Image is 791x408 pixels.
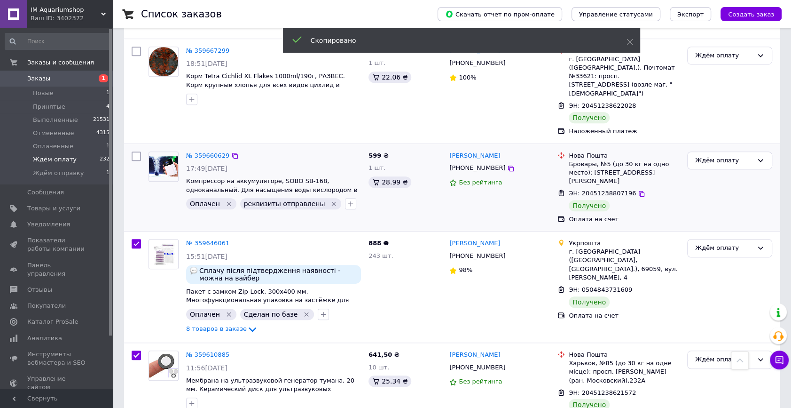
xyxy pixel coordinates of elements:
span: Без рейтинга [459,378,502,385]
span: 18:51[DATE] [186,60,227,67]
button: Создать заказ [721,7,782,21]
span: Без рейтинга [459,179,502,186]
span: Отзывы [27,286,52,294]
span: Оплачен [190,200,220,208]
span: [PHONE_NUMBER] [449,59,505,66]
div: Ждём оплату [695,355,753,365]
img: :speech_balloon: [190,267,197,274]
span: Сделан по базе [244,311,298,318]
div: Ждём оплату [695,243,753,253]
h1: Список заказов [141,8,222,20]
span: ЭН: 20451238807196 [569,190,636,197]
span: Создать заказ [728,11,774,18]
span: Уведомления [27,220,70,229]
span: Показатели работы компании [27,236,87,253]
a: Фото товару [149,47,179,77]
img: Фото товару [149,47,178,76]
div: Наложенный платеж [569,127,680,136]
span: ЭН: 0504843731609 [569,286,632,293]
span: 8 товаров в заказе [186,326,247,333]
div: Нова Пошта [569,152,680,160]
div: 25.34 ₴ [368,376,411,387]
span: Управление статусами [579,11,653,18]
span: Панель управления [27,261,87,278]
a: Пакет с замком Zip-Lock, 300х400 мм. Многофункциональная упаковка на застёжке для защиты от попад... [186,288,349,312]
span: Заказы и сообщения [27,58,94,67]
span: Инструменты вебмастера и SEO [27,350,87,367]
span: 4315 [96,129,110,137]
span: 599 ₴ [368,152,389,159]
span: Управление сайтом [27,375,87,392]
div: Харьков, №85 (до 30 кг на одне місце): просп. [PERSON_NAME] (ран. Московский),232А [569,359,680,385]
a: № 359610885 [186,351,229,358]
div: Бровары, №5 (до 30 кг на одно место): [STREET_ADDRESS][PERSON_NAME] [569,160,680,186]
a: № 359667299 [186,47,229,54]
span: Скачать отчет по пром-оплате [445,10,555,18]
a: Мембрана на ультразвуковой генератор тумана, 20 мм. Керамический диск для ультразвуковых генерато... [186,377,354,401]
span: 11:56[DATE] [186,364,227,372]
div: Оплата на счет [569,215,680,224]
a: 8 товаров в заказе [186,325,258,332]
div: Получено [569,112,610,123]
span: Ждём оплату [33,155,77,164]
span: 1 [99,74,108,82]
div: Оплата на счет [569,312,680,320]
span: Оплаченные [33,142,73,151]
a: № 359660629 [186,152,229,159]
span: Сплачу після підтвердження наявності - можна на вайбер [199,267,357,282]
span: 243 шт. [368,252,393,259]
button: Экспорт [670,7,711,21]
a: Создать заказ [711,10,782,17]
div: Получено [569,200,610,211]
span: реквизиты отправлены [244,200,325,208]
span: 17:49[DATE] [186,165,227,172]
div: Укрпошта [569,239,680,248]
span: Каталог ProSale [27,318,78,326]
svg: Удалить метку [225,311,233,318]
span: 4 [106,103,110,111]
span: 232 [100,155,110,164]
span: Товары и услуги [27,204,80,213]
span: Ждём отправку [33,169,84,177]
span: Оплачен [190,311,220,318]
svg: Удалить метку [303,311,310,318]
button: Чат с покупателем [770,351,789,369]
span: 1 [106,169,110,177]
a: [PERSON_NAME] [449,351,500,360]
span: 10 шт. [368,364,389,371]
svg: Удалить метку [330,200,337,208]
span: 1 шт. [368,164,385,171]
span: 21531 [93,116,110,124]
span: 888 ₴ [368,240,389,247]
div: 28.99 ₴ [368,176,411,188]
a: 3 товара в заказе [186,21,254,28]
span: 100% [459,74,476,81]
span: 1 [106,142,110,151]
div: Ждём оплату [695,51,753,61]
span: Заказы [27,74,50,83]
div: г. [GEOGRAPHIC_DATA] ([GEOGRAPHIC_DATA].), Почтомат №33621: просп. [STREET_ADDRESS] (возле маг. "... [569,55,680,98]
button: Скачать отчет по пром-оплате [438,7,562,21]
div: Нова Пошта [569,351,680,359]
img: Фото товару [149,243,178,265]
span: Принятые [33,103,65,111]
span: Экспорт [677,11,704,18]
a: Корм Tetra Cichlid XL Flakes 1000ml/190г, РАЗВЕС. Корм крупные хлопья для всех видов цихлид и кру... [186,72,345,97]
span: Сообщения [27,188,64,197]
a: Компрессор на аккумуляторе, SOBO SB-168, одноканальный. Для насыщения воды кислородом в аквариуме [186,177,357,202]
input: Поиск [5,33,110,50]
svg: Удалить метку [225,200,233,208]
span: Выполненные [33,116,78,124]
div: Ждём оплату [695,156,753,166]
span: ЭН: 20451238622028 [569,102,636,109]
span: 1 шт. [368,59,385,66]
a: Фото товару [149,239,179,269]
button: Управление статусами [572,7,660,21]
span: 1 [106,89,110,97]
div: Скопировано [311,36,603,45]
div: г. [GEOGRAPHIC_DATA] ([GEOGRAPHIC_DATA], [GEOGRAPHIC_DATA].), 69059, вул. [PERSON_NAME], 4 [569,248,680,282]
